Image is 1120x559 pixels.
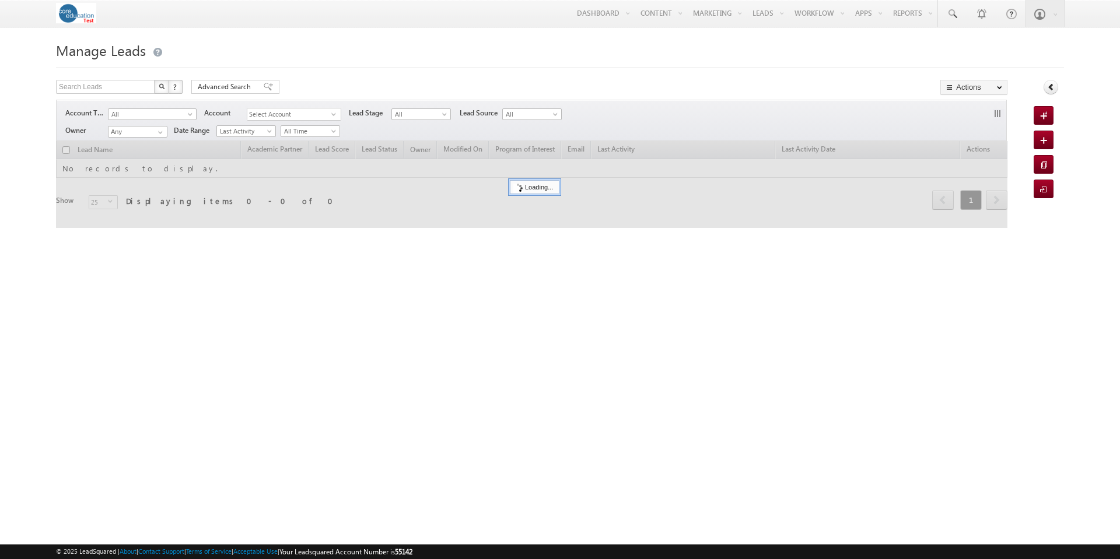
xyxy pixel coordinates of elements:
[233,547,278,555] a: Acceptable Use
[159,83,164,89] img: Search
[186,547,232,555] a: Terms of Service
[56,546,412,557] span: © 2025 LeadSquared | | | | |
[331,111,341,117] span: select
[138,547,184,555] a: Contact Support
[940,80,1007,94] button: Actions
[281,125,340,137] a: All Time
[198,82,254,92] span: Advanced Search
[502,108,562,120] a: All
[108,126,167,138] input: Type to Search
[217,126,272,136] span: Last Activity
[391,108,451,120] a: All
[204,108,247,118] span: Account
[174,125,216,136] span: Date Range
[247,108,331,121] span: Select Account
[281,126,337,136] span: All Time
[120,547,136,555] a: About
[65,125,108,136] span: Owner
[173,82,178,92] span: ?
[392,109,447,119] span: All
[395,547,412,556] span: 55142
[510,180,559,194] div: Loading...
[65,108,108,118] span: Account Type
[279,547,412,556] span: Your Leadsquared Account Number is
[247,108,341,121] div: Select Account
[108,108,197,120] a: All
[460,108,502,118] span: Lead Source
[108,109,189,119] span: All
[56,41,146,59] span: Manage Leads
[503,109,558,119] span: All
[152,126,166,138] a: Show All Items
[56,3,96,23] img: Custom Logo
[349,108,391,118] span: Lead Stage
[216,125,276,137] a: Last Activity
[169,80,183,94] button: ?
